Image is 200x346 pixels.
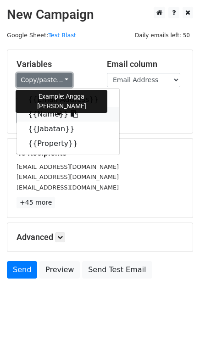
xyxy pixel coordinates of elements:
a: {{Property}} [17,136,119,151]
h5: Variables [17,59,93,69]
small: Google Sheet: [7,32,76,39]
a: Copy/paste... [17,73,72,87]
a: +45 more [17,197,55,208]
span: Daily emails left: 50 [132,30,193,40]
a: Send [7,261,37,279]
div: Example: Angga [PERSON_NAME] [16,90,107,113]
a: Send Test Email [82,261,152,279]
a: Daily emails left: 50 [132,32,193,39]
a: Test Blast [48,32,76,39]
a: {{Jabatan}} [17,122,119,136]
h5: Advanced [17,232,183,242]
h2: New Campaign [7,7,193,22]
a: Preview [39,261,80,279]
small: [EMAIL_ADDRESS][DOMAIN_NAME] [17,163,119,170]
small: [EMAIL_ADDRESS][DOMAIN_NAME] [17,173,119,180]
iframe: Chat Widget [154,302,200,346]
h5: Email column [107,59,183,69]
small: [EMAIL_ADDRESS][DOMAIN_NAME] [17,184,119,191]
